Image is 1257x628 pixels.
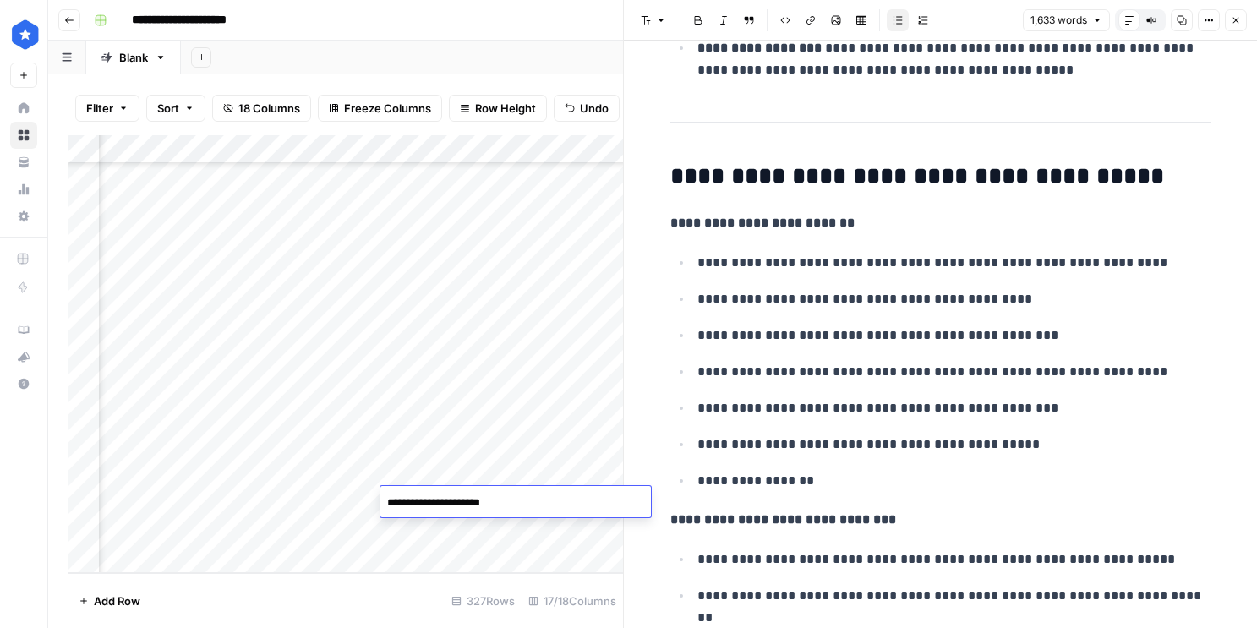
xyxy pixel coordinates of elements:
a: Your Data [10,149,37,176]
span: 1,633 words [1030,13,1087,28]
button: Row Height [449,95,547,122]
span: Freeze Columns [344,100,431,117]
span: Sort [157,100,179,117]
button: Help + Support [10,370,37,397]
button: 18 Columns [212,95,311,122]
a: Settings [10,203,37,230]
span: Row Height [475,100,536,117]
button: Add Row [68,587,150,614]
img: ConsumerAffairs Logo [10,19,41,50]
button: What's new? [10,343,37,370]
button: Workspace: ConsumerAffairs [10,14,37,56]
button: 1,633 words [1023,9,1110,31]
span: 18 Columns [238,100,300,117]
a: Usage [10,176,37,203]
div: What's new? [11,344,36,369]
span: Filter [86,100,113,117]
button: Undo [554,95,620,122]
div: 17/18 Columns [522,587,623,614]
div: Blank [119,49,148,66]
div: 327 Rows [445,587,522,614]
a: Browse [10,122,37,149]
button: Filter [75,95,139,122]
a: AirOps Academy [10,316,37,343]
button: Freeze Columns [318,95,442,122]
span: Add Row [94,593,140,609]
a: Blank [86,41,181,74]
span: Undo [580,100,609,117]
button: Sort [146,95,205,122]
a: Home [10,95,37,122]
